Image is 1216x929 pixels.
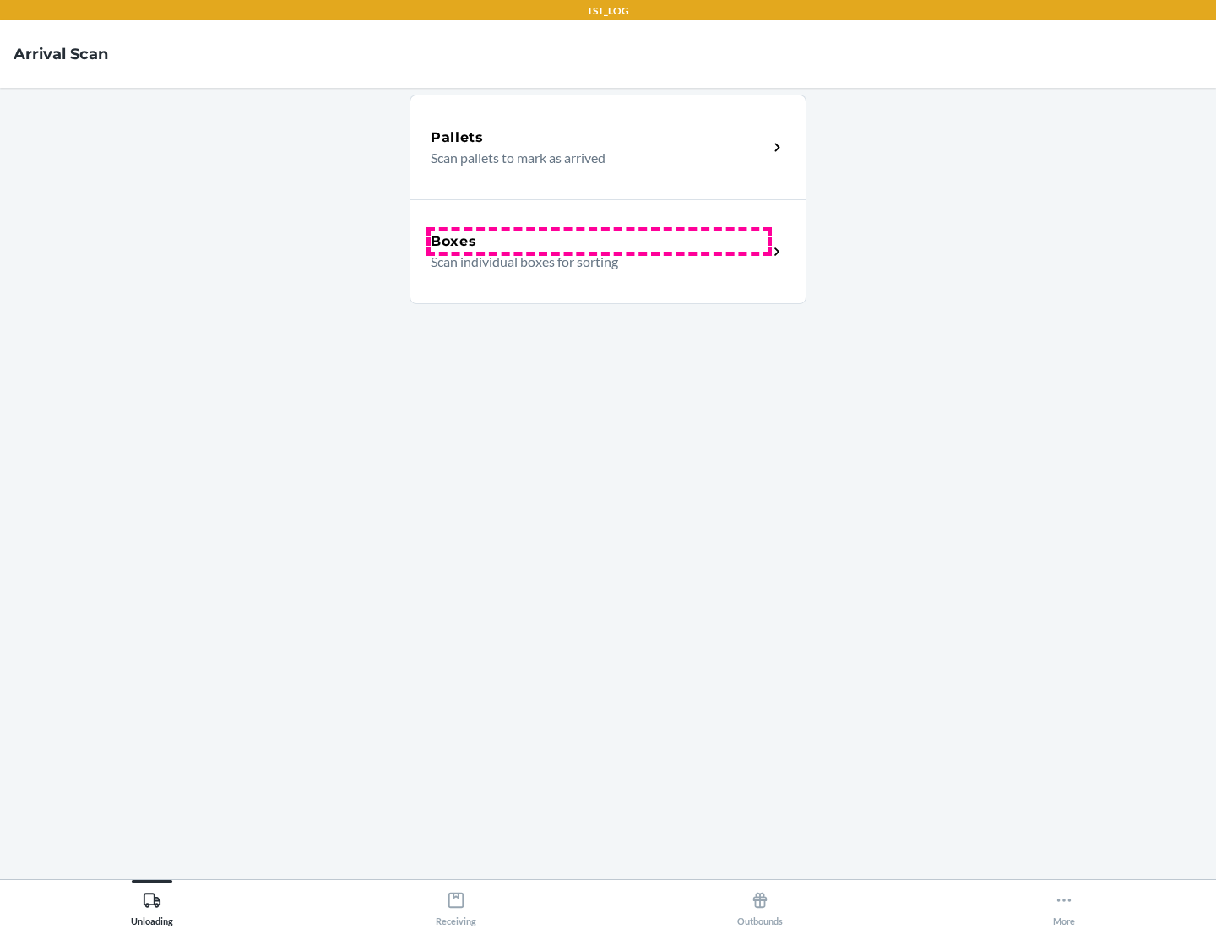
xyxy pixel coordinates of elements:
[587,3,629,19] p: TST_LOG
[1053,884,1075,926] div: More
[14,43,108,65] h4: Arrival Scan
[431,252,754,272] p: Scan individual boxes for sorting
[410,199,806,304] a: BoxesScan individual boxes for sorting
[737,884,783,926] div: Outbounds
[410,95,806,199] a: PalletsScan pallets to mark as arrived
[131,884,173,926] div: Unloading
[431,148,754,168] p: Scan pallets to mark as arrived
[431,128,484,148] h5: Pallets
[304,880,608,926] button: Receiving
[912,880,1216,926] button: More
[431,231,477,252] h5: Boxes
[436,884,476,926] div: Receiving
[608,880,912,926] button: Outbounds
